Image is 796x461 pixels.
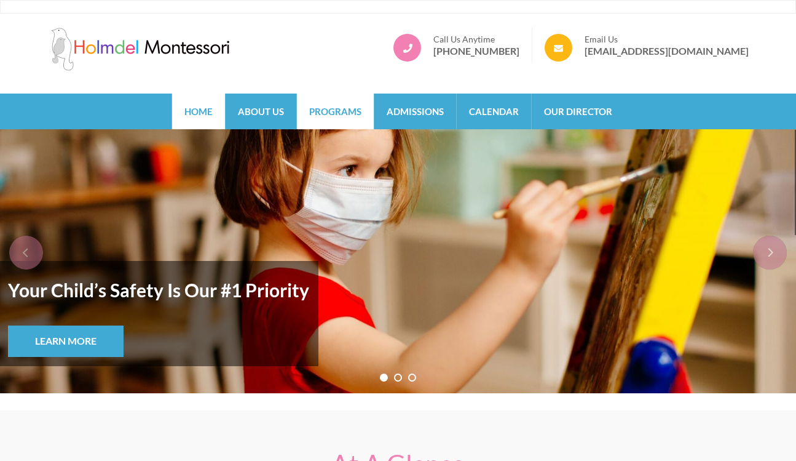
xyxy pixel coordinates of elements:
a: [EMAIL_ADDRESS][DOMAIN_NAME] [585,45,749,57]
div: prev [9,236,43,270]
div: next [753,236,787,270]
a: Programs [297,94,374,129]
a: Admissions [374,94,456,129]
a: Calendar [457,94,531,129]
a: About Us [226,94,296,129]
a: Learn More [8,326,124,357]
strong: Your Child’s Safety Is Our #1 Priority [8,270,309,310]
span: Email Us [585,34,749,45]
span: Call Us Anytime [433,34,519,45]
a: [PHONE_NUMBER] [433,45,519,57]
img: Holmdel Montessori School [48,28,232,71]
a: Our Director [532,94,625,129]
a: Home [172,94,225,129]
